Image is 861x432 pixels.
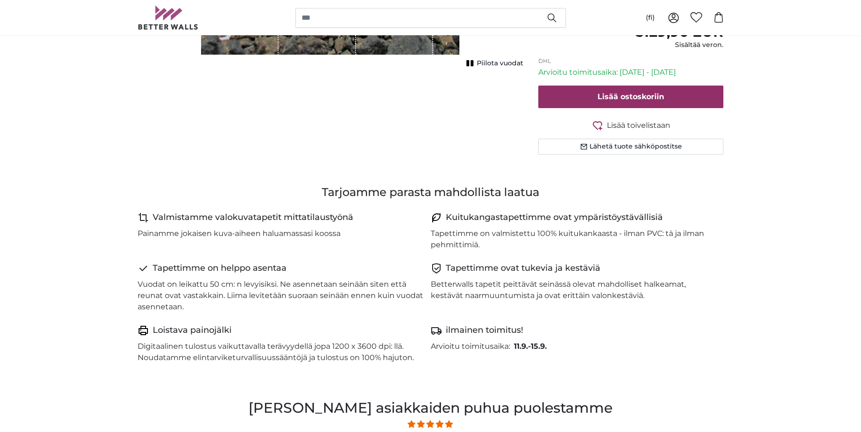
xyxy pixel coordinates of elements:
[446,324,523,337] h4: ilmainen toimitus!
[138,228,341,239] p: Painamme jokaisen kuva-aiheen haluamassasi koossa
[477,59,523,68] span: Piilota vuodat
[431,228,716,251] p: Tapettimme on valmistettu 100% kuitukankaasta - ilman PVC: tä ja ilman pehmittimiä.
[538,139,724,155] button: Lähetä tuote sähköpostitse
[514,342,547,351] b: -
[597,92,664,101] span: Lisää ostoskoriin
[138,341,423,363] p: Digitaalinen tulostus vaikuttavalla terävyydellä jopa 1200 x 3600 dpi: llä. Noudatamme elintarvik...
[138,185,724,200] h3: Tarjoamme parasta mahdollista laatua
[632,40,723,50] div: Sisältää veron.
[538,67,724,78] p: Arvioitu toimitusaika: [DATE] - [DATE]
[638,9,662,26] button: (fi)
[431,341,510,352] p: Arvioitu toimitusaika:
[464,57,523,70] button: Piilota vuodat
[431,279,716,301] p: Betterwalls tapetit peittävät seinässä olevat mahdolliset halkeamat, kestävät naarmuuntumista ja ...
[138,6,199,30] img: Betterwalls
[138,279,423,313] p: Vuodat on leikattu 50 cm: n levyisiksi. Ne asennetaan seinään siten että reunat ovat vastakkain. ...
[153,324,232,337] h4: Loistava painojälki
[446,211,663,224] h4: Kuitukangastapettimme ovat ympäristöystävällisiä
[531,342,547,351] span: 15.9.
[514,342,528,351] span: 11.9.
[538,57,724,65] p: DHL
[538,119,724,131] button: Lisää toivelistaan
[153,211,353,224] h4: Valmistamme valokuvatapetit mittatilaustyönä
[196,397,665,418] h2: [PERSON_NAME] asiakkaiden puhua puolestamme
[446,262,600,275] h4: Tapettimme ovat tukevia ja kestäviä
[196,418,665,430] span: 4.81 stars
[538,86,724,108] button: Lisää ostoskoriin
[153,262,287,275] h4: Tapettimme on helppo asentaa
[607,120,670,131] span: Lisää toivelistaan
